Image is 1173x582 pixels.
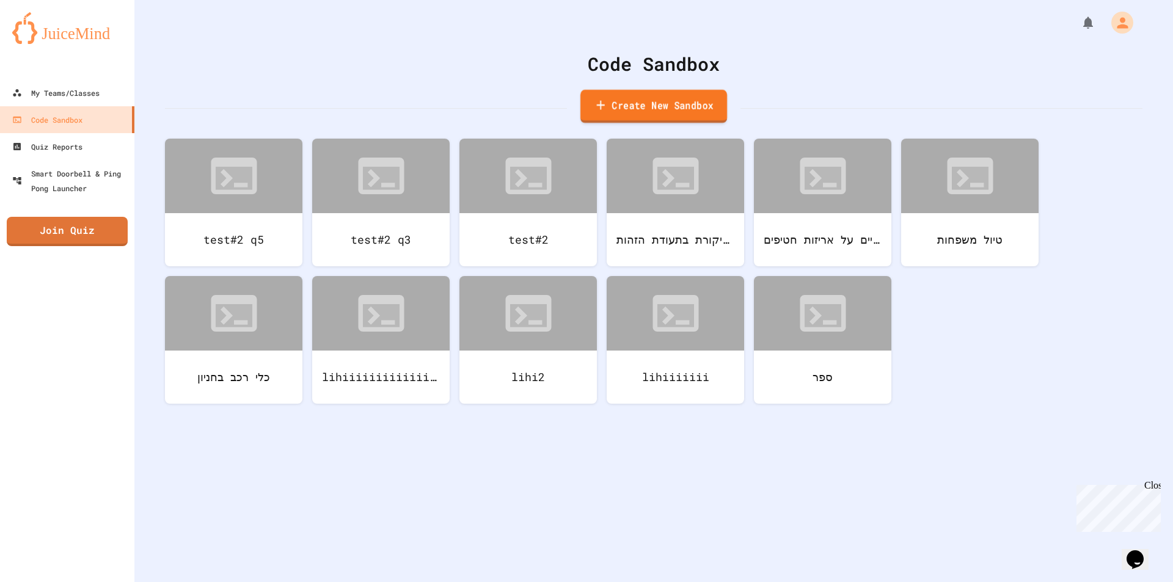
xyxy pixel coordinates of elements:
[312,351,450,404] div: lihiiiiiiiiiiiiiiiii
[7,217,128,246] a: Join Quiz
[901,213,1039,266] div: טיול משפחות
[459,213,597,266] div: test#2
[12,12,122,44] img: logo-orange.svg
[754,276,891,404] a: ספר
[1122,533,1161,570] iframe: chat widget
[1058,12,1098,33] div: My Notifications
[754,213,891,266] div: סימונים תזונתיים על אריזות חטיפים
[12,85,100,100] div: My Teams/Classes
[754,139,891,266] a: סימונים תזונתיים על אריזות חטיפים
[165,50,1142,78] div: Code Sandbox
[312,276,450,404] a: lihiiiiiiiiiiiiiiiii
[1098,9,1136,37] div: My Account
[459,139,597,266] a: test#2
[754,351,891,404] div: ספר
[165,351,302,404] div: כלי רכב בחניון
[165,213,302,266] div: test#2 q5
[459,351,597,404] div: lihi2
[459,276,597,404] a: lihi2
[1072,480,1161,532] iframe: chat widget
[165,276,302,404] a: כלי רכב בחניון
[607,351,744,404] div: lihiiiiiii
[607,213,744,266] div: בדיקת תקינות ספרת ביקורת בתעודת הזהות
[607,139,744,266] a: בדיקת תקינות ספרת ביקורת בתעודת הזהות
[312,139,450,266] a: test#2 q3
[901,139,1039,266] a: טיול משפחות
[580,90,727,123] a: Create New Sandbox
[312,213,450,266] div: test#2 q3
[12,139,82,154] div: Quiz Reports
[12,112,82,127] div: Code Sandbox
[607,276,744,404] a: lihiiiiiii
[165,139,302,266] a: test#2 q5
[5,5,84,78] div: Chat with us now!Close
[12,166,130,195] div: Smart Doorbell & Ping Pong Launcher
